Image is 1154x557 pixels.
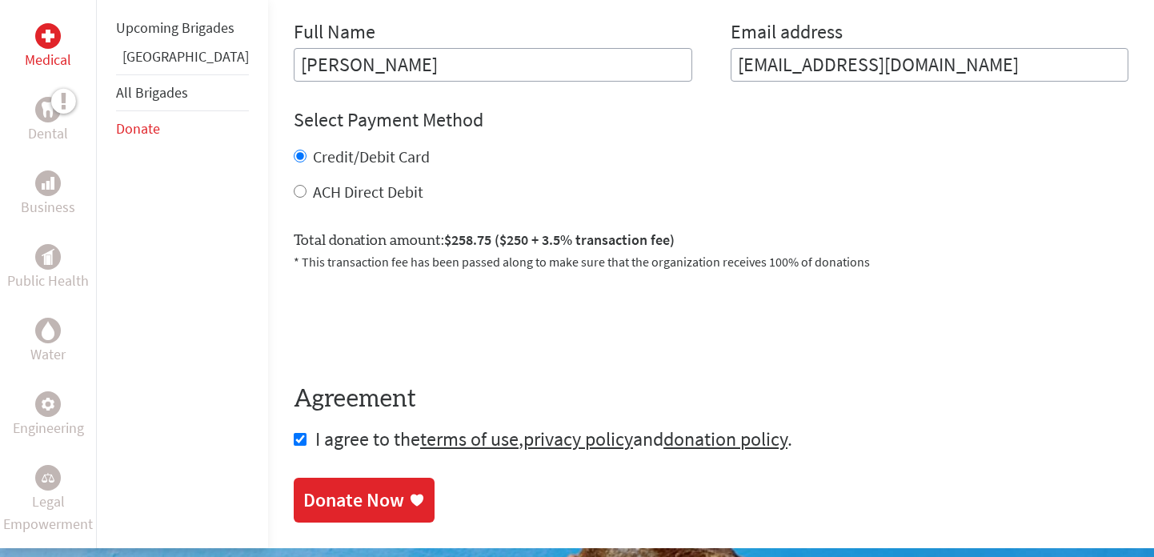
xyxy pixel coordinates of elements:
img: Dental [42,102,54,118]
a: privacy policy [523,427,633,451]
label: Credit/Debit Card [313,146,430,166]
a: MedicalMedical [25,23,71,71]
p: Business [21,196,75,218]
img: Engineering [42,398,54,411]
span: $258.75 ($250 + 3.5% transaction fee) [444,230,675,249]
div: Engineering [35,391,61,417]
p: Public Health [7,270,89,292]
div: Medical [35,23,61,49]
a: donation policy [663,427,787,451]
div: Legal Empowerment [35,465,61,491]
li: Ghana [116,46,249,74]
a: Donate Now [294,478,435,523]
img: Public Health [42,249,54,265]
img: Legal Empowerment [42,473,54,483]
img: Medical [42,30,54,42]
li: Donate [116,111,249,146]
a: Upcoming Brigades [116,18,234,37]
label: Full Name [294,19,375,48]
p: Medical [25,49,71,71]
a: All Brigades [116,83,188,102]
a: terms of use [420,427,519,451]
a: Public HealthPublic Health [7,244,89,292]
div: Donate Now [303,487,404,513]
a: Legal EmpowermentLegal Empowerment [3,465,93,535]
label: Total donation amount: [294,229,675,252]
a: DentalDental [28,97,68,145]
div: Dental [35,97,61,122]
li: Upcoming Brigades [116,10,249,46]
a: EngineeringEngineering [13,391,84,439]
div: Business [35,170,61,196]
a: [GEOGRAPHIC_DATA] [122,47,249,66]
p: Engineering [13,417,84,439]
li: All Brigades [116,74,249,111]
img: Business [42,177,54,190]
a: Donate [116,119,160,138]
img: Water [42,322,54,340]
iframe: reCAPTCHA [294,291,537,353]
label: ACH Direct Debit [313,182,423,202]
p: Legal Empowerment [3,491,93,535]
div: Public Health [35,244,61,270]
input: Enter Full Name [294,48,692,82]
a: WaterWater [30,318,66,366]
input: Your Email [731,48,1129,82]
label: Email address [731,19,843,48]
a: BusinessBusiness [21,170,75,218]
h4: Agreement [294,385,1128,414]
p: * This transaction fee has been passed along to make sure that the organization receives 100% of ... [294,252,1128,271]
h4: Select Payment Method [294,107,1128,133]
p: Dental [28,122,68,145]
span: I agree to the , and . [315,427,792,451]
p: Water [30,343,66,366]
div: Water [35,318,61,343]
